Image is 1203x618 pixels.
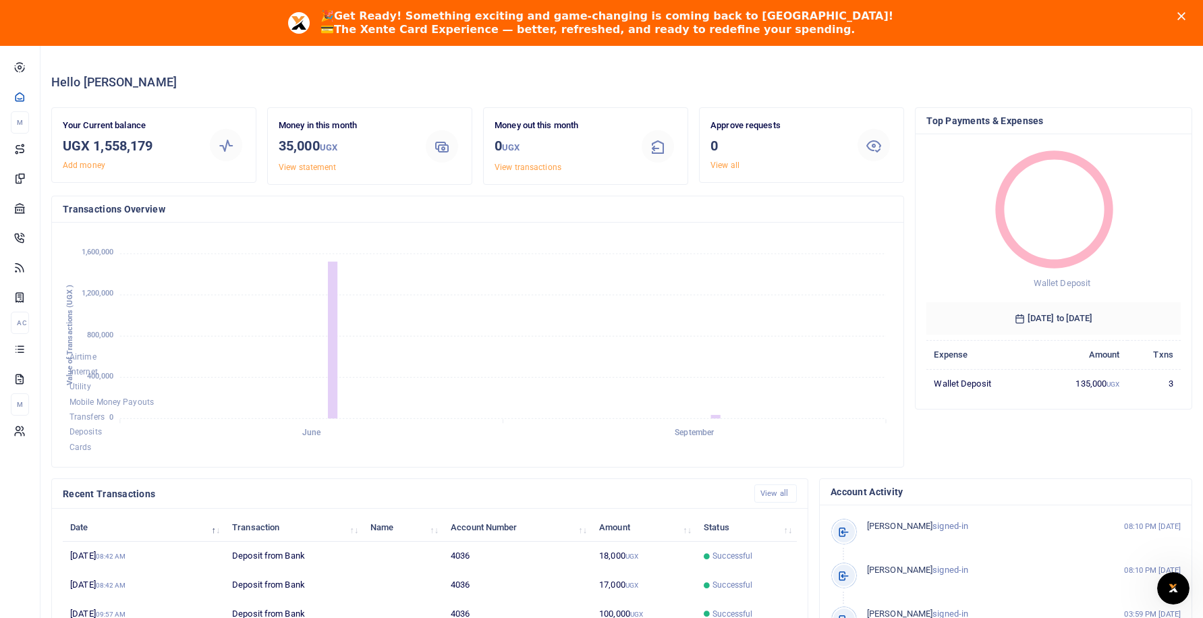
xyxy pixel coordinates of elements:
[63,542,225,571] td: [DATE]
[225,542,363,571] td: Deposit from Bank
[926,302,1181,335] h6: [DATE] to [DATE]
[867,563,1102,578] p: signed-in
[675,428,715,438] tspan: September
[495,119,629,133] p: Money out this month
[1107,381,1119,388] small: UGX
[592,571,696,600] td: 17,000
[443,571,592,600] td: 4036
[69,397,154,407] span: Mobile Money Payouts
[712,550,752,562] span: Successful
[82,248,113,257] tspan: 1,600,000
[495,163,561,172] a: View transactions
[63,513,225,542] th: Date: activate to sort column descending
[334,9,893,22] b: Get Ready! Something exciting and game-changing is coming back to [GEOGRAPHIC_DATA]!
[11,111,29,134] li: M
[495,136,629,158] h3: 0
[334,23,855,36] b: The Xente Card Experience — better, refreshed, and ready to redefine your spending.
[96,553,126,560] small: 08:42 AM
[279,163,336,172] a: View statement
[710,136,845,156] h3: 0
[1124,565,1181,576] small: 08:10 PM [DATE]
[592,542,696,571] td: 18,000
[87,372,113,381] tspan: 400,000
[867,565,932,575] span: [PERSON_NAME]
[754,484,797,503] a: View all
[11,312,29,334] li: Ac
[710,161,739,170] a: View all
[831,484,1181,499] h4: Account Activity
[69,443,92,452] span: Cards
[279,136,413,158] h3: 35,000
[288,12,310,34] img: Profile image for Aceng
[82,289,113,298] tspan: 1,200,000
[69,383,91,392] span: Utility
[69,367,98,376] span: Internet
[867,519,1102,534] p: signed-in
[926,113,1181,128] h4: Top Payments & Expenses
[926,340,1037,369] th: Expense
[502,142,520,152] small: UGX
[63,161,105,170] a: Add money
[51,75,1192,90] h4: Hello [PERSON_NAME]
[279,119,413,133] p: Money in this month
[712,579,752,591] span: Successful
[1157,572,1190,605] iframe: Intercom live chat
[302,428,321,438] tspan: June
[69,352,96,362] span: Airtime
[69,428,102,437] span: Deposits
[87,331,113,339] tspan: 800,000
[96,611,126,618] small: 09:57 AM
[69,412,105,422] span: Transfers
[63,202,893,217] h4: Transactions Overview
[625,553,638,560] small: UGX
[1124,521,1181,532] small: 08:10 PM [DATE]
[1127,340,1181,369] th: Txns
[1037,369,1127,397] td: 135,000
[1177,12,1191,20] div: Close
[363,513,443,542] th: Name: activate to sort column ascending
[443,513,592,542] th: Account Number: activate to sort column ascending
[1034,278,1090,288] span: Wallet Deposit
[443,542,592,571] td: 4036
[867,521,932,531] span: [PERSON_NAME]
[63,486,744,501] h4: Recent Transactions
[592,513,696,542] th: Amount: activate to sort column ascending
[63,571,225,600] td: [DATE]
[65,285,74,385] text: Value of Transactions (UGX )
[320,142,337,152] small: UGX
[696,513,797,542] th: Status: activate to sort column ascending
[625,582,638,589] small: UGX
[63,136,197,156] h3: UGX 1,558,179
[710,119,845,133] p: Approve requests
[1037,340,1127,369] th: Amount
[926,369,1037,397] td: Wallet Deposit
[63,119,197,133] p: Your Current balance
[109,413,113,422] tspan: 0
[225,571,363,600] td: Deposit from Bank
[1127,369,1181,397] td: 3
[96,582,126,589] small: 08:42 AM
[225,513,363,542] th: Transaction: activate to sort column ascending
[11,393,29,416] li: M
[320,9,893,36] div: 🎉 💳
